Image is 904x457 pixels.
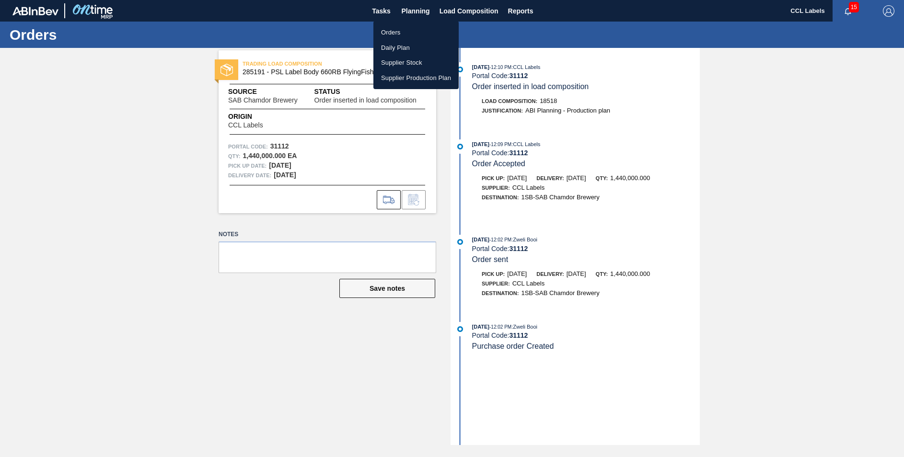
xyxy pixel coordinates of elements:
a: Orders [373,25,459,40]
a: Supplier Stock [373,55,459,70]
a: Supplier Production Plan [373,70,459,86]
a: Daily Plan [373,40,459,56]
